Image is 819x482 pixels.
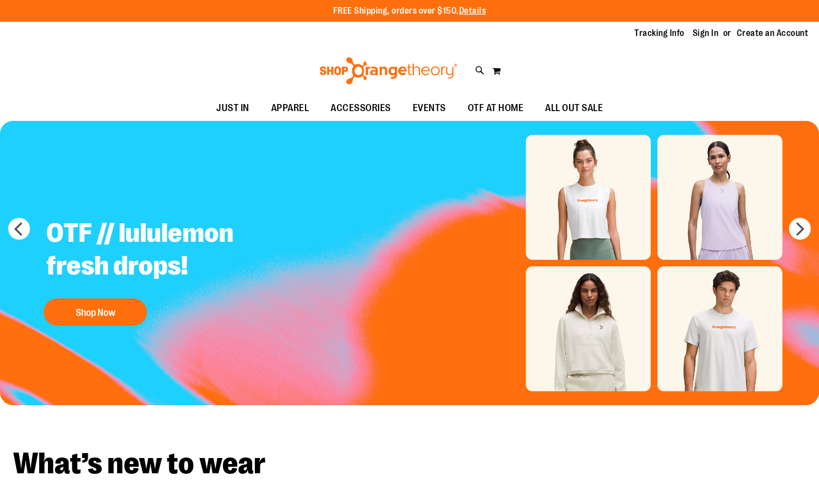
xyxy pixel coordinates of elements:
[331,96,391,120] span: ACCESSORIES
[38,209,309,293] h2: OTF // lululemon fresh drops!
[271,96,309,120] span: APPAREL
[216,96,249,120] span: JUST IN
[737,27,809,39] a: Create an Account
[545,96,603,120] span: ALL OUT SALE
[468,96,524,120] span: OTF AT HOME
[44,298,147,326] button: Shop Now
[789,218,811,240] button: next
[13,449,806,479] h2: What’s new to wear
[693,27,719,39] a: Sign In
[38,209,309,331] a: OTF // lululemon fresh drops! Shop Now
[8,218,30,240] button: prev
[459,6,486,16] a: Details
[413,96,446,120] span: EVENTS
[333,5,486,17] p: FREE Shipping, orders over $150.
[318,57,459,84] img: Shop Orangetheory
[634,27,684,39] a: Tracking Info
